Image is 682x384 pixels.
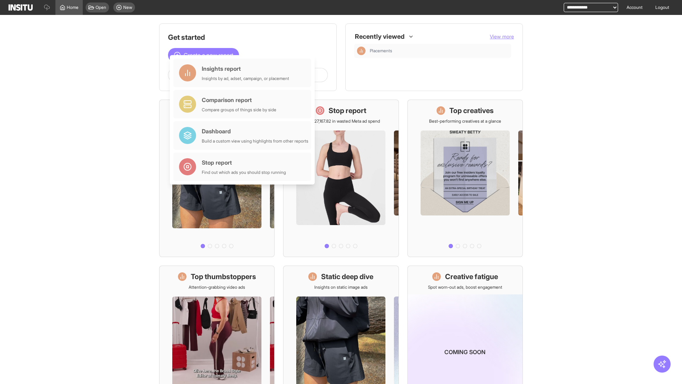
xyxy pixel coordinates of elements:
span: Placements [370,48,392,54]
div: Insights report [202,64,289,73]
img: Logo [9,4,33,11]
div: Find out which ads you should stop running [202,170,286,175]
h1: Top thumbstoppers [191,272,256,282]
span: Open [96,5,106,10]
a: Stop reportSave £27,167.82 in wasted Meta ad spend [283,100,399,257]
h1: Stop report [329,106,366,116]
span: View more [490,33,514,39]
span: New [123,5,132,10]
div: Stop report [202,158,286,167]
button: View more [490,33,514,40]
h1: Top creatives [449,106,494,116]
p: Attention-grabbing video ads [189,284,245,290]
h1: Get started [168,32,328,42]
a: What's live nowSee all active ads instantly [159,100,275,257]
a: Top creativesBest-performing creatives at a glance [407,100,523,257]
div: Compare groups of things side by side [202,107,276,113]
div: Insights by ad, adset, campaign, or placement [202,76,289,81]
button: Create a new report [168,48,239,62]
p: Best-performing creatives at a glance [429,118,501,124]
span: Placements [370,48,508,54]
div: Dashboard [202,127,308,135]
span: Create a new report [184,51,233,59]
div: Comparison report [202,96,276,104]
h1: Static deep dive [321,272,373,282]
span: Home [67,5,79,10]
p: Save £27,167.82 in wasted Meta ad spend [302,118,380,124]
p: Insights on static image ads [314,284,368,290]
div: Insights [357,47,366,55]
div: Build a custom view using highlights from other reports [202,138,308,144]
